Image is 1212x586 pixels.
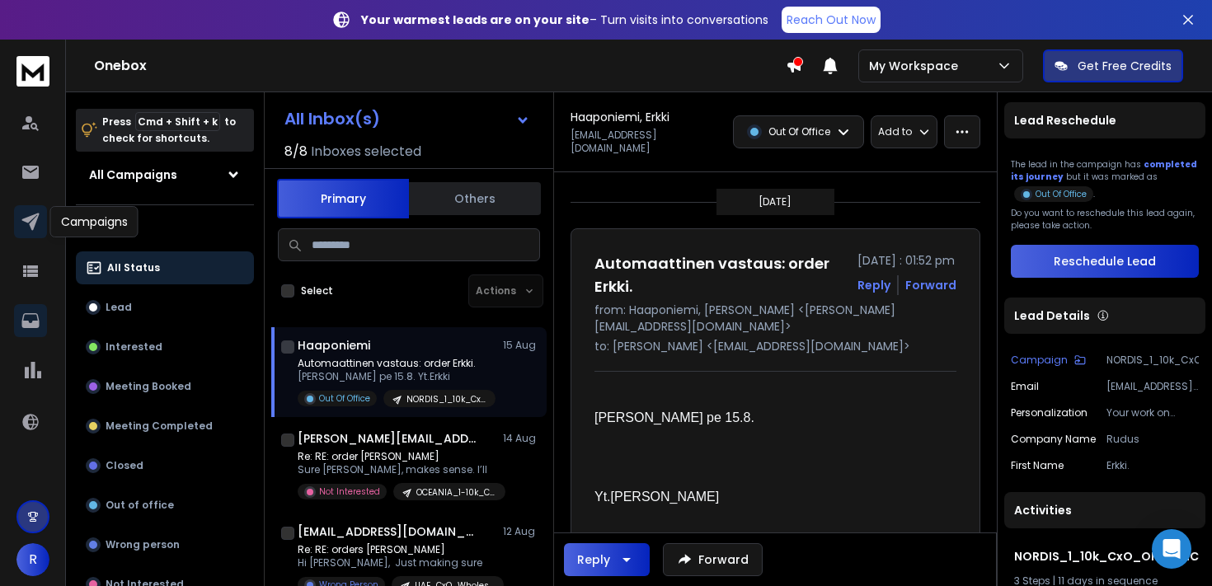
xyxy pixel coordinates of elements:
p: Email [1011,380,1039,393]
label: Select [301,284,333,298]
p: NORDIS_1_10k_CxO_OPS_PHC [1106,354,1199,367]
div: Activities [1004,492,1205,528]
div: Forward [905,277,956,293]
p: OCEANIA_1-10k_CXO_Wholesale_PHC [416,486,496,499]
h1: [EMAIL_ADDRESS][DOMAIN_NAME] [298,523,479,540]
span: Cmd + Shift + k [135,112,220,131]
h1: Haaponiemi [298,337,370,354]
p: Hi [PERSON_NAME], Just making sure [298,556,496,570]
p: Lead Details [1014,307,1090,324]
p: Erkki. [1106,459,1199,472]
h3: Inboxes selected [311,142,421,162]
p: First Name [1011,459,1064,472]
p: [EMAIL_ADDRESS][DOMAIN_NAME] [1106,380,1199,393]
p: Out Of Office [768,125,830,138]
p: Out of office [106,499,174,512]
h1: [PERSON_NAME][EMAIL_ADDRESS][PERSON_NAME][DOMAIN_NAME] [298,430,479,447]
p: Personalization [1011,406,1088,420]
p: Reach Out Now [787,12,876,28]
button: Reply [564,543,650,576]
button: All Inbox(s) [271,102,543,135]
button: Others [409,180,541,217]
p: to: [PERSON_NAME] <[EMAIL_ADDRESS][DOMAIN_NAME]> [594,338,956,354]
p: Closed [106,459,143,472]
h1: Automaattinen vastaus: order Erkki. [594,252,848,298]
p: Out Of Office [1036,188,1087,200]
button: Primary [277,179,409,218]
p: Not Interested [319,485,380,498]
p: Company Name [1011,433,1096,446]
p: 12 Aug [503,525,540,538]
p: Get Free Credits [1078,58,1172,74]
p: Sure [PERSON_NAME], makes sense. I’ll [298,463,496,476]
button: Lead [76,291,254,324]
p: Re: RE: orders [PERSON_NAME] [298,543,496,556]
img: logo [16,56,49,87]
strong: Your warmest leads are on your site [361,12,590,28]
p: Press to check for shortcuts. [102,114,236,147]
div: Open Intercom Messenger [1152,529,1191,569]
p: Wrong person [106,538,180,551]
button: Campaign [1011,354,1086,367]
span: 8 / 8 [284,142,308,162]
button: Get Free Credits [1043,49,1183,82]
p: Do you want to reschedule this lead again, please take action. [1011,207,1199,232]
div: The lead in the campaign has but it was marked as . [1011,158,1199,200]
h1: Onebox [94,56,786,76]
p: Meeting Completed [106,420,213,433]
button: Forward [663,543,763,576]
p: 14 Aug [503,432,540,445]
a: Reach Out Now [782,7,881,33]
p: – Turn visits into conversations [361,12,768,28]
div: Campaigns [50,206,139,237]
button: Interested [76,331,254,363]
p: [PERSON_NAME] pe 15.8. Yt.Erkki [298,370,496,383]
h1: Haaponiemi, Erkki [571,109,669,125]
p: from: Haaponiemi, [PERSON_NAME] <[PERSON_NAME][EMAIL_ADDRESS][DOMAIN_NAME]> [594,302,956,335]
button: All Campaigns [76,158,254,191]
p: Interested [106,340,162,354]
h1: All Inbox(s) [284,110,380,127]
h1: All Campaigns [89,166,177,183]
p: Campaign [1011,354,1068,367]
button: Closed [76,449,254,482]
p: [EMAIL_ADDRESS][DOMAIN_NAME] [571,129,723,155]
p: [DATE] [759,195,792,209]
button: Reschedule Lead [1011,245,1199,278]
button: Wrong person [76,528,254,561]
button: Meeting Completed [76,410,254,443]
span: Yt.[PERSON_NAME] [594,490,719,504]
p: Out Of Office [319,392,370,405]
button: Meeting Booked [76,370,254,403]
p: 15 Aug [503,339,540,352]
p: All Status [107,261,160,274]
p: Re: RE: order [PERSON_NAME] [298,450,496,463]
button: R [16,543,49,576]
p: [DATE] : 01:52 pm [857,252,956,269]
h3: Filters [76,218,254,241]
button: Reply [857,277,890,293]
p: Your work on 'vähähiilisyyteen pyrkivä tuotanto' caught my eye. How do you track that across all ... [1106,406,1199,420]
button: All Status [76,251,254,284]
p: Meeting Booked [106,380,191,393]
p: Add to [878,125,912,138]
span: completed its journey [1011,158,1197,183]
h1: NORDIS_1_10k_CxO_OPS_PHC [1014,548,1196,565]
div: Reply [577,551,610,568]
p: Rudus [1106,433,1199,446]
p: NORDIS_1_10k_CxO_OPS_PHC [406,393,486,406]
p: My Workspace [869,58,965,74]
p: Lead [106,301,132,314]
p: Automaattinen vastaus: order Erkki. [298,357,496,370]
span: [PERSON_NAME] pe 15.8. [594,410,754,424]
button: Out of office [76,489,254,522]
p: Lead Reschedule [1014,112,1116,129]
